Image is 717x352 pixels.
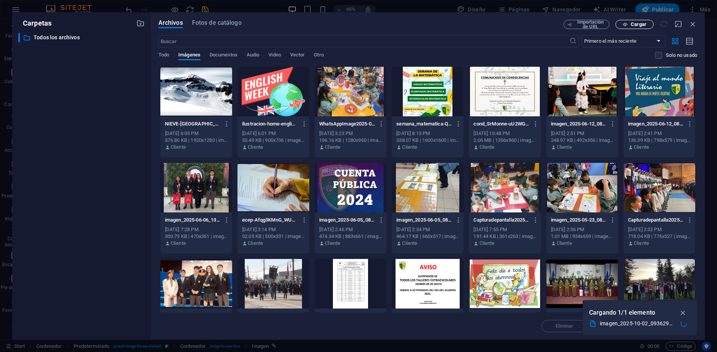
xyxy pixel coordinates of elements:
div: [DATE] 6:03 PM [165,130,228,137]
p: Carpetas [18,18,52,28]
div: [DATE] 7:55 PM [473,226,536,233]
div: 576.86 KB | 1920x1280 | image/jpeg [165,137,228,144]
button: Importación de URL [564,20,609,29]
div: 2.06 MB | 1356x960 | image/png [473,137,536,144]
p: Todos los archivos [34,33,131,42]
div: [DATE] 6:01 PM [242,130,305,137]
div: 338.07 KB | 1600x1600 | image/jpeg [396,137,459,144]
input: Buscar [158,35,569,47]
p: Cliente [480,144,495,151]
p: Cliente [171,240,186,247]
p: Cliente [171,144,186,151]
div: imagen_2025-10-02_093629526.png [600,319,675,328]
span: Archivos [158,18,183,27]
p: imagen_2025-06-12_084142627-qUPb7BRKqtpcojVqBo-htQ.png [628,121,684,127]
p: imagen_2025-06-05_083437379-g6RA6FelTJjb8ZazHpNAEQ.png [396,217,452,223]
div: 52.05 KB | 500x331 | image/jpeg [242,233,305,240]
p: Cliente [634,144,649,151]
div: [DATE] 2:32 PM [628,226,691,233]
div: [DATE] 7:28 PM [165,226,228,233]
span: Otro [314,50,323,61]
span: Fotos de catálogo [192,18,242,27]
span: Importación de URL [575,20,606,29]
div: 248.97 KB | 492x356 | image/png [551,137,614,144]
div: 464.17 KB | 660x517 | image/png [396,233,459,240]
p: imagen_2025-06-06_132826884-JSMYWw8uLG9-3ByWSVZqLA.png [165,217,221,223]
div: 196.16 KB | 1280x960 | image/jpeg [319,137,382,144]
p: Cliente [402,240,417,247]
div: [DATE] 3:23 PM [319,130,382,137]
div: 136.39 KB | 798x579 | image/png [628,137,691,144]
p: Capturadepantalla2025-05-30135448-r2uvOO1OHs4B11iv-_Ty0w.png [473,217,529,223]
span: Audio [247,50,259,61]
div: 303.79 KB | 470x361 | image/png [165,233,228,240]
p: Cliente [325,144,340,151]
div: [DATE] 8:13 PM [396,130,459,137]
p: Cliente [557,240,572,247]
p: Cliente [248,240,263,247]
p: WhatsAppImage2025-07-23at13.07.44-sY7tNA88t3-wrFxx8xVuQw.jpeg [319,121,375,127]
p: NIEVE-Montaa-Nevada-Farellones-01-SxsShCsmu-9T0KgdH_vIKw.jpg [165,121,221,127]
i: Cerrar [689,20,697,28]
div: 1.01 MB | 934x659 | image/png [551,233,614,240]
span: Documentos [210,50,237,61]
div: [DATE] 2:46 PM [319,226,382,233]
p: Cliente [557,144,572,151]
div: [DATE] 3:14 PM [242,226,305,233]
p: Capturadepantalla2025-05-23083041-MeJPTiclQGXha9bz1dd9kQ.png [628,217,684,223]
div: 474.34 KB | 883x661 | image/png [319,233,382,240]
p: ilustracion-home-english-week-Ot8_1YJkf8me7dnx4nQ-2g.png [242,121,298,127]
p: imagen_2025-06-12_085155955-TKaz9bDx1z1La9cmainrsw.png [551,121,607,127]
div: [DATE] 2:41 PM [628,130,691,137]
div: [DATE] 2:51 PM [551,130,614,137]
p: imagen_2025-05-23_083638305-qQthXVQT_j2LyvyVaUEVKQ.png [551,217,607,223]
p: Solo muestra los archivos que no están usándose en el sitio web. Los archivos añadidos durante es... [666,52,697,59]
p: semana_matematica-Qages4QwzfvAmjJopexp7A.jpeg [396,121,452,127]
p: Cliente [480,240,495,247]
div: [DATE] 10:48 PM [473,130,536,137]
div: 718.04 KB | 776x527 | image/png [628,233,691,240]
p: Cargando 1/1 elemento [589,308,655,318]
button: Cargar [615,20,654,29]
span: Imágenes [178,50,200,61]
div: [DATE] 2:36 PM [551,226,614,233]
div: [DATE] 2:34 PM [396,226,459,233]
p: Cliente [402,144,417,151]
span: Cargar [631,22,646,27]
p: Cliente [634,240,649,247]
p: Cliente [325,240,340,247]
span: Vector [290,50,305,61]
div: 191.44 KB | 361x263 | image/png [473,233,536,240]
p: ecep-Afqg3KMnG_WUEXYXT4Tk2Q.jpg [242,217,298,223]
i: Minimizar [674,20,683,28]
div: ​ [18,33,20,42]
p: Cliente [248,144,263,151]
span: Todo [158,50,169,61]
p: cond_SrMonne-uU2WGghmB-O-YmW5smeUoA.png [473,121,529,127]
span: Video [268,50,281,61]
div: 50.49 KB | 900x706 | image/png [242,137,305,144]
i: Crear carpeta [136,19,145,27]
p: imagen_2025-06-05_084647314-E1Mupyii33nbnr6uJ42bsA.png [319,217,375,223]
